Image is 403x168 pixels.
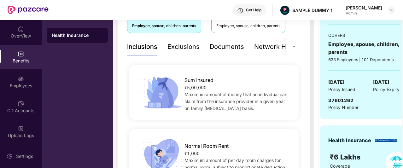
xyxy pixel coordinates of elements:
[137,75,188,110] img: icon
[167,42,200,52] div: Exclusions
[127,42,157,52] div: Inclusions
[328,78,345,86] span: [DATE]
[184,92,287,111] span: Maximum amount of money that an individual can claim from the insurance provider in a given year ...
[237,8,243,14] img: svg+xml;base64,PHN2ZyBpZD0iSGVscC0zMngzMiIgeG1sbnM9Imh0dHA6Ly93d3cudzMub3JnLzIwMDAvc3ZnIiB3aWR0aD...
[216,23,280,29] div: Employee, spouse, children, parents
[14,153,35,159] div: Settings
[292,7,332,13] div: SAMPLE DUMMY 1
[346,5,382,11] div: [PERSON_NAME]
[389,8,394,13] img: svg+xml;base64,PHN2ZyBpZD0iRHJvcGRvd24tMzJ4MzIiIHhtbG5zPSJodHRwOi8vd3d3LnczLm9yZy8yMDAwL3N2ZyIgd2...
[184,84,291,91] div: ₹5,00,000
[328,105,359,110] span: Policy Number
[280,6,289,15] img: Pazcare_Alternative_logo-01-01.png
[254,42,309,52] div: Network Hospitals
[184,76,213,84] span: Sum Insured
[52,32,103,38] div: Health Insurance
[7,153,13,159] img: svg+xml;base64,PHN2ZyBpZD0iU2V0dGluZy0yMHgyMCIgeG1sbnM9Imh0dHA6Ly93d3cudzMub3JnLzIwMDAvc3ZnIiB3aW...
[184,150,291,157] div: ₹1,000
[291,44,295,49] span: ellipsis
[18,101,24,107] img: svg+xml;base64,PHN2ZyBpZD0iQ0RfQWNjb3VudHMiIGRhdGEtbmFtZT0iQ0QgQWNjb3VudHMiIHhtbG5zPSJodHRwOi8vd3...
[18,26,24,32] img: svg+xml;base64,PHN2ZyBpZD0iSG9tZSIgeG1sbnM9Imh0dHA6Ly93d3cudzMub3JnLzIwMDAvc3ZnIiB3aWR0aD0iMjAiIG...
[8,6,49,14] img: New Pazcare Logo
[18,76,24,82] img: svg+xml;base64,PHN2ZyBpZD0iRW1wbG95ZWVzIiB4bWxucz0iaHR0cDovL3d3dy53My5vcmcvMjAwMC9zdmciIHdpZHRoPS...
[184,142,229,150] span: Normal Room Rent
[373,86,400,93] span: Policy Expiry
[328,40,400,56] div: Employee, spouse, children, parents
[373,78,389,86] span: [DATE]
[18,125,24,132] img: svg+xml;base64,PHN2ZyBpZD0iVXBsb2FkX0xvZ3MiIGRhdGEtbmFtZT0iVXBsb2FkIExvZ3MiIHhtbG5zPSJodHRwOi8vd3...
[375,139,397,142] img: insurerLogo
[328,86,355,93] span: Policy Issued
[328,56,400,63] div: 633 Employees | 101 Dependents
[246,8,261,13] div: Get Help
[18,51,24,57] img: svg+xml;base64,PHN2ZyBpZD0iQmVuZWZpdHMiIHhtbG5zPSJodHRwOi8vd3d3LnczLm9yZy8yMDAwL3N2ZyIgd2lkdGg9Ij...
[328,136,371,144] div: Health Insurance
[346,11,382,16] div: Admin
[328,32,400,38] div: COVERS
[286,38,301,55] button: ellipsis
[328,97,353,103] span: 37601262
[330,153,362,161] span: ₹6 Lakhs
[210,42,244,52] div: Documents
[132,23,196,29] div: Employee, spouse, children, parents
